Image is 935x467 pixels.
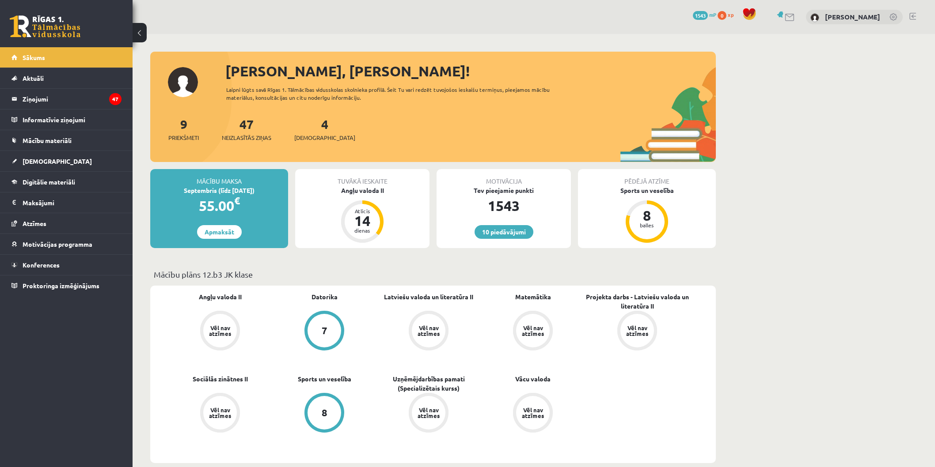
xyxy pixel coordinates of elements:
a: Latviešu valoda un literatūra II [384,292,473,301]
a: Vācu valoda [515,374,551,384]
div: Mācību maksa [150,169,288,186]
span: Priekšmeti [168,133,199,142]
a: Sports un veselība 8 balles [578,186,716,244]
a: Proktoringa izmēģinājums [11,275,122,296]
a: 4[DEMOGRAPHIC_DATA] [294,116,355,142]
a: Ziņojumi47 [11,89,122,109]
div: 8 [322,408,327,418]
span: xp [728,11,734,18]
div: Atlicis [349,208,376,214]
a: 0 xp [718,11,738,18]
div: Vēl nav atzīmes [208,407,232,418]
a: Atzīmes [11,213,122,233]
span: Neizlasītās ziņas [222,133,271,142]
legend: Maksājumi [23,192,122,213]
div: Septembris (līdz [DATE]) [150,186,288,195]
a: Rīgas 1. Tālmācības vidusskola [10,15,80,38]
span: Sākums [23,53,45,61]
a: Digitālie materiāli [11,172,122,192]
div: Vēl nav atzīmes [416,407,441,418]
a: 10 piedāvājumi [475,225,533,239]
span: [DEMOGRAPHIC_DATA] [294,133,355,142]
span: Atzīmes [23,219,46,227]
a: Angļu valoda II [199,292,242,301]
a: Konferences [11,255,122,275]
a: Datorika [312,292,338,301]
div: Vēl nav atzīmes [521,407,545,418]
legend: Ziņojumi [23,89,122,109]
span: Konferences [23,261,60,269]
a: Angļu valoda II Atlicis 14 dienas [295,186,429,244]
a: 1543 mP [693,11,716,18]
div: Tev pieejamie punkti [437,186,571,195]
a: Sākums [11,47,122,68]
span: Digitālie materiāli [23,178,75,186]
i: 47 [109,93,122,105]
span: 1543 [693,11,708,20]
div: Vēl nav atzīmes [521,325,545,336]
div: Vēl nav atzīmes [208,325,232,336]
a: Uzņēmējdarbības pamati (Specializētais kurss) [376,374,481,393]
div: 1543 [437,195,571,216]
div: balles [634,222,660,228]
a: Projekta darbs - Latviešu valoda un literatūra II [585,292,689,311]
a: Sports un veselība [298,374,351,384]
p: Mācību plāns 12.b3 JK klase [154,268,712,280]
div: 8 [634,208,660,222]
a: 47Neizlasītās ziņas [222,116,271,142]
span: Motivācijas programma [23,240,92,248]
legend: Informatīvie ziņojumi [23,109,122,130]
a: Vēl nav atzīmes [168,393,272,434]
a: 9Priekšmeti [168,116,199,142]
div: Laipni lūgts savā Rīgas 1. Tālmācības vidusskolas skolnieka profilā. Šeit Tu vari redzēt tuvojošo... [226,86,566,102]
div: dienas [349,228,376,233]
span: [DEMOGRAPHIC_DATA] [23,157,92,165]
div: 14 [349,214,376,228]
a: 8 [272,393,376,434]
div: Vēl nav atzīmes [416,325,441,336]
a: Vēl nav atzīmes [481,311,585,352]
div: Tuvākā ieskaite [295,169,429,186]
a: Maksājumi [11,192,122,213]
span: mP [709,11,716,18]
a: Sociālās zinātnes II [193,374,248,384]
a: Apmaksāt [197,225,242,239]
div: Vēl nav atzīmes [625,325,650,336]
a: Matemātika [515,292,551,301]
span: Aktuāli [23,74,44,82]
a: 7 [272,311,376,352]
a: Vēl nav atzīmes [585,311,689,352]
span: 0 [718,11,726,20]
img: Kristers Vimba [810,13,819,22]
div: 7 [322,326,327,335]
div: 55.00 [150,195,288,216]
span: Proktoringa izmēģinājums [23,282,99,290]
a: Vēl nav atzīmes [376,393,481,434]
div: Angļu valoda II [295,186,429,195]
a: [DEMOGRAPHIC_DATA] [11,151,122,171]
div: [PERSON_NAME], [PERSON_NAME]! [225,60,716,82]
a: Vēl nav atzīmes [481,393,585,434]
a: Motivācijas programma [11,234,122,254]
a: Informatīvie ziņojumi [11,109,122,130]
a: Vēl nav atzīmes [168,311,272,352]
a: Vēl nav atzīmes [376,311,481,352]
a: [PERSON_NAME] [825,12,880,21]
span: Mācību materiāli [23,136,72,144]
div: Sports un veselība [578,186,716,195]
div: Pēdējā atzīme [578,169,716,186]
span: € [234,194,240,207]
div: Motivācija [437,169,571,186]
a: Mācību materiāli [11,130,122,151]
a: Aktuāli [11,68,122,88]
